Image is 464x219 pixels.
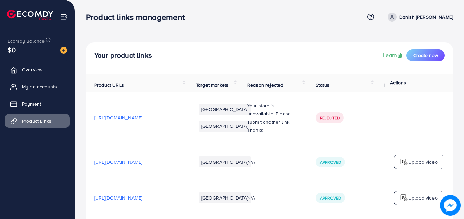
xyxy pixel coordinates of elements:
p: Your store is unavailable. Please submit another link. [247,101,299,126]
span: Approved [320,159,341,165]
span: [URL][DOMAIN_NAME] [94,194,142,201]
li: [GEOGRAPHIC_DATA] [199,156,251,167]
a: Payment [5,97,70,111]
div: N/A [384,159,432,165]
div: N/A [384,194,432,201]
img: menu [60,13,68,21]
img: image [440,195,461,216]
span: [URL][DOMAIN_NAME] [94,159,142,165]
img: logo [7,10,53,20]
span: Create new [413,52,438,59]
span: [URL][DOMAIN_NAME] [94,114,142,121]
a: My ad accounts [5,80,70,94]
span: Product URLs [94,82,124,88]
span: Product Links [22,118,51,124]
span: $0 [8,45,16,55]
img: image [60,47,67,54]
img: logo [400,194,408,202]
span: Ecomdy Balance [8,38,45,44]
span: N/A [247,159,255,165]
button: Create new [406,49,445,61]
p: Upload video [408,158,438,166]
h4: Your product links [94,51,152,60]
span: Target markets [196,82,228,88]
p: Thanks! [247,126,299,134]
span: Actions [390,79,406,86]
div: N/A [384,114,432,121]
li: [GEOGRAPHIC_DATA] [199,192,251,203]
li: [GEOGRAPHIC_DATA] [199,121,251,132]
span: N/A [247,194,255,201]
span: Payment [22,100,41,107]
a: Overview [5,63,70,77]
img: logo [400,158,408,166]
span: Approved [320,195,341,201]
li: [GEOGRAPHIC_DATA] [199,104,251,115]
span: Overview [22,66,42,73]
p: Danish [PERSON_NAME] [399,13,453,21]
span: My ad accounts [22,83,57,90]
span: Reason rejected [247,82,283,88]
a: Product Links [5,114,70,128]
span: Product video [384,82,414,88]
a: Danish [PERSON_NAME] [385,13,453,22]
a: Learn [383,51,404,59]
span: Status [316,82,329,88]
p: Upload video [408,194,438,202]
span: Rejected [320,115,340,121]
h3: Product links management [86,12,190,22]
